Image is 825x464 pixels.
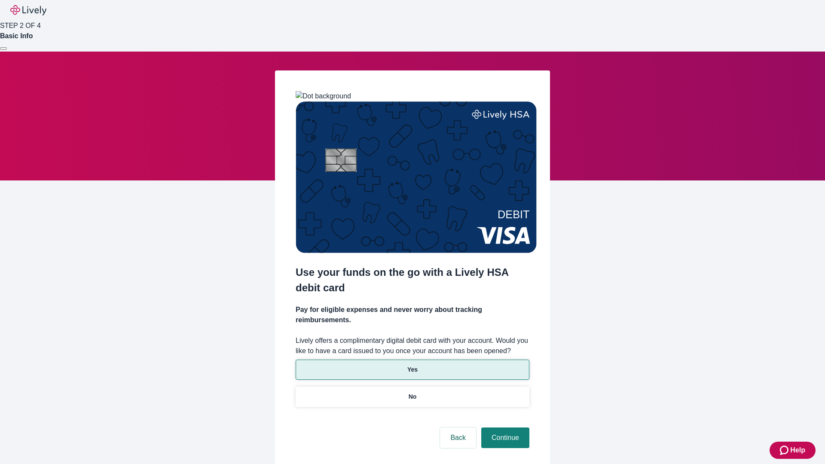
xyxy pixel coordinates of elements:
[409,392,417,401] p: No
[440,427,476,448] button: Back
[407,365,418,374] p: Yes
[790,445,805,455] span: Help
[296,91,351,101] img: Dot background
[296,387,529,407] button: No
[481,427,529,448] button: Continue
[296,101,537,253] img: Debit card
[780,445,790,455] svg: Zendesk support icon
[296,336,529,356] label: Lively offers a complimentary digital debit card with your account. Would you like to have a card...
[10,5,46,15] img: Lively
[770,442,816,459] button: Zendesk support iconHelp
[296,265,529,296] h2: Use your funds on the go with a Lively HSA debit card
[296,360,529,380] button: Yes
[296,305,529,325] h4: Pay for eligible expenses and never worry about tracking reimbursements.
